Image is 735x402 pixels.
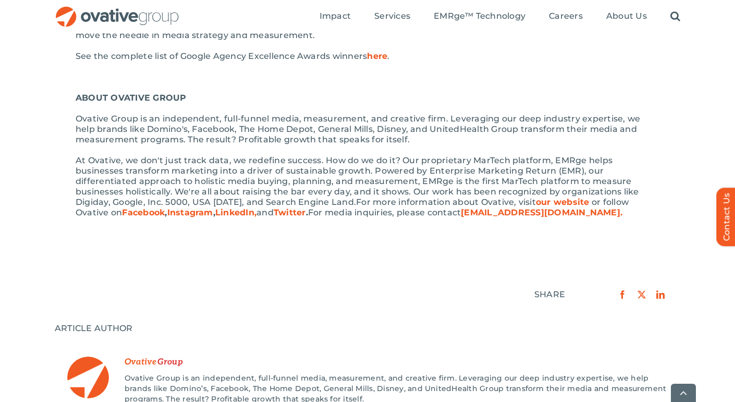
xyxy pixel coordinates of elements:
span: . [306,208,308,217]
a: our website [536,197,590,207]
span: EMRge™ Technology [434,11,525,21]
a: Facebook [613,288,632,301]
span: For media inquiries, please contact [308,208,461,217]
span: . [387,51,389,61]
a: OG_Full_horizontal_RGB [55,5,180,15]
a: About Us [606,11,647,22]
a: Careers [549,11,583,22]
span: Ovative Group is an independent, full-funnel media, measurement, and creative firm. Leveraging ou... [76,114,640,144]
a: LinkedIn [651,288,670,301]
span: See the complete list of Google Agency Excellence Awards winners [76,51,367,61]
div: SHARE [534,289,565,300]
a: LinkedIn, [215,208,256,217]
span: Services [374,11,410,21]
span: , [165,208,167,217]
a: X [632,288,651,301]
a: Twitter [274,208,306,217]
span: or follow Ovative on [76,197,629,217]
a: here [367,51,387,61]
span: Impact [320,11,351,21]
a: Impact [320,11,351,22]
a: EMRge™ Technology [434,11,525,22]
a: [EMAIL_ADDRESS][DOMAIN_NAME]. [461,208,622,217]
span: and [256,208,274,217]
span: At Ovative, we don't just track data, we redefine success. How do we do it? Our proprietary MarTe... [76,155,639,207]
span: About Us [606,11,647,21]
a: Facebook [122,208,165,217]
span: , [213,208,215,217]
a: Services [374,11,410,22]
span: Careers [549,11,583,21]
span: ABOUT OVATIVE GROUP [76,93,187,103]
div: ARTICLE AUTHOR [55,323,680,334]
span: For more information about Ovative, visit [356,197,536,207]
span: [EMAIL_ADDRESS][DOMAIN_NAME] . [461,208,622,217]
span: First Name [125,357,157,367]
a: Search [670,11,680,22]
span: Last Name [157,357,183,367]
a: Instagram [167,208,213,217]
